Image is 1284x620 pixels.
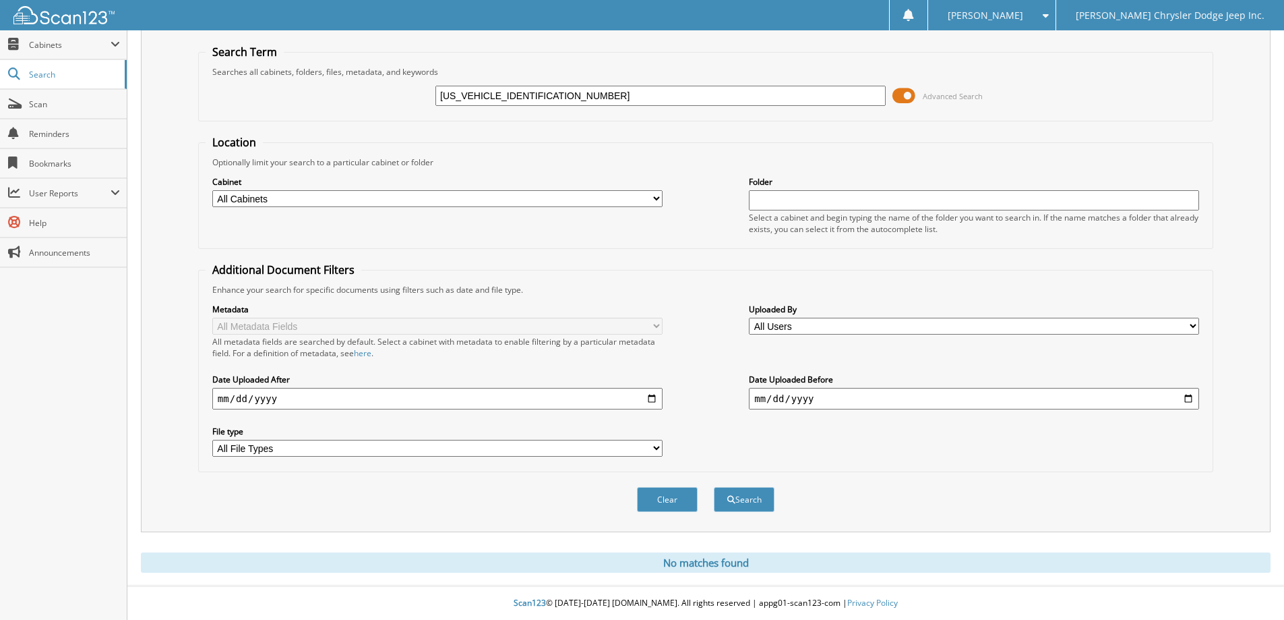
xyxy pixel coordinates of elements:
span: Cabinets [29,39,111,51]
label: Date Uploaded After [212,374,663,385]
span: Announcements [29,247,120,258]
button: Search [714,487,774,512]
span: Scan [29,98,120,110]
span: Advanced Search [923,91,983,101]
a: here [354,347,371,359]
div: Searches all cabinets, folders, files, metadata, and keywords [206,66,1206,78]
span: Reminders [29,128,120,140]
img: scan123-logo-white.svg [13,6,115,24]
span: Help [29,217,120,229]
div: Select a cabinet and begin typing the name of the folder you want to search in. If the name match... [749,212,1199,235]
span: Bookmarks [29,158,120,169]
legend: Additional Document Filters [206,262,361,277]
div: © [DATE]-[DATE] [DOMAIN_NAME]. All rights reserved | appg01-scan123-com | [127,587,1284,620]
div: All metadata fields are searched by default. Select a cabinet with metadata to enable filtering b... [212,336,663,359]
span: Search [29,69,118,80]
legend: Location [206,135,263,150]
span: Scan123 [514,597,546,609]
span: [PERSON_NAME] [948,11,1023,20]
label: Date Uploaded Before [749,374,1199,385]
label: Metadata [212,304,663,315]
div: Optionally limit your search to a particular cabinet or folder [206,157,1206,168]
legend: Search Term [206,45,284,59]
div: No matches found [141,553,1271,573]
label: Uploaded By [749,304,1199,315]
span: User Reports [29,188,111,199]
iframe: Chat Widget [1217,555,1284,620]
span: [PERSON_NAME] Chrysler Dodge Jeep Inc. [1076,11,1264,20]
a: Privacy Policy [847,597,898,609]
button: Clear [637,487,698,512]
label: Cabinet [212,176,663,188]
label: Folder [749,176,1199,188]
div: Enhance your search for specific documents using filters such as date and file type. [206,284,1206,295]
label: File type [212,426,663,437]
input: end [749,388,1199,410]
input: start [212,388,663,410]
